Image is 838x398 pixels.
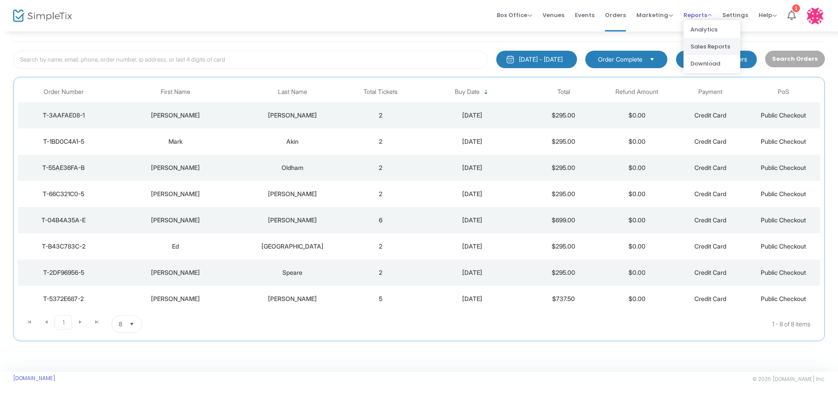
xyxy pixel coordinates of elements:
[527,260,601,286] td: $295.00
[683,55,740,72] li: Download
[600,82,673,102] th: Refund Amount
[759,11,777,19] span: Help
[761,190,806,197] span: Public Checkout
[344,181,417,207] td: 2
[18,82,820,312] div: Data table
[519,55,563,64] div: [DATE] - [DATE]
[244,137,342,146] div: Akin
[344,82,417,102] th: Total Tickets
[20,111,107,120] div: T-3AAFAE08-1
[344,260,417,286] td: 2
[419,268,525,277] div: 10/10/2025
[20,242,107,251] div: T-B43C783C-2
[543,4,564,26] span: Venues
[483,89,490,96] span: Sortable
[636,11,673,19] span: Marketing
[244,268,342,277] div: Speare
[44,88,84,96] span: Order Number
[752,376,825,383] span: © 2025 [DOMAIN_NAME] Inc.
[761,295,806,302] span: Public Checkout
[112,163,239,172] div: Samuel
[244,163,342,172] div: Oldham
[694,242,726,250] span: Credit Card
[694,164,726,171] span: Credit Card
[20,294,107,303] div: T-5372E687-2
[527,102,601,128] td: $295.00
[761,269,806,276] span: Public Checkout
[646,55,658,64] button: Select
[20,268,107,277] div: T-2DF96956-5
[112,268,239,277] div: Janet
[761,164,806,171] span: Public Checkout
[792,4,800,12] div: 1
[683,38,740,55] li: Sales Reports
[344,207,417,233] td: 6
[244,294,342,303] div: Gonzalez
[676,51,757,68] m-button: Advanced filters
[694,138,726,145] span: Credit Card
[112,294,239,303] div: Portia
[761,216,806,224] span: Public Checkout
[600,155,673,181] td: $0.00
[527,233,601,260] td: $295.00
[600,128,673,155] td: $0.00
[683,11,712,19] span: Reports
[419,294,525,303] div: 10/10/2025
[20,190,107,198] div: T-66C321C0-5
[419,242,525,251] div: 10/11/2025
[683,21,740,38] li: Analytics
[344,233,417,260] td: 2
[20,163,107,172] div: T-55AE36FA-B
[605,4,626,26] span: Orders
[600,207,673,233] td: $0.00
[419,216,525,225] div: 10/11/2025
[344,128,417,155] td: 2
[229,315,811,333] kendo-pager-info: 1 - 8 of 8 items
[600,233,673,260] td: $0.00
[527,82,601,102] th: Total
[761,138,806,145] span: Public Checkout
[161,88,190,96] span: First Name
[575,4,594,26] span: Events
[527,128,601,155] td: $295.00
[778,88,789,96] span: PoS
[694,295,726,302] span: Credit Card
[600,181,673,207] td: $0.00
[244,190,342,198] div: Cole
[527,207,601,233] td: $699.00
[419,190,525,198] div: 10/12/2025
[13,375,55,382] a: [DOMAIN_NAME]
[20,216,107,225] div: T-04B4A35A-E
[119,320,122,329] span: 8
[344,286,417,312] td: 5
[13,51,488,69] input: Search by name, email, phone, order number, ip address, or last 4 digits of card
[455,88,480,96] span: Buy Date
[20,137,107,146] div: T-1BD0C4A1-5
[527,155,601,181] td: $295.00
[694,111,726,119] span: Credit Card
[112,216,239,225] div: Haley
[278,88,307,96] span: Last Name
[761,242,806,250] span: Public Checkout
[600,260,673,286] td: $0.00
[112,111,239,120] div: Deidra
[419,163,525,172] div: 10/12/2025
[344,102,417,128] td: 2
[761,111,806,119] span: Public Checkout
[344,155,417,181] td: 2
[527,286,601,312] td: $737.50
[126,316,138,332] button: Select
[694,269,726,276] span: Credit Card
[694,190,726,197] span: Credit Card
[112,242,239,251] div: Ed
[722,4,748,26] span: Settings
[600,286,673,312] td: $0.00
[112,137,239,146] div: Mark
[497,11,532,19] span: Box Office
[244,216,342,225] div: Cochran
[496,51,577,68] button: [DATE] - [DATE]
[112,190,239,198] div: Amelia
[698,88,722,96] span: Payment
[55,315,72,329] span: Page 1
[600,102,673,128] td: $0.00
